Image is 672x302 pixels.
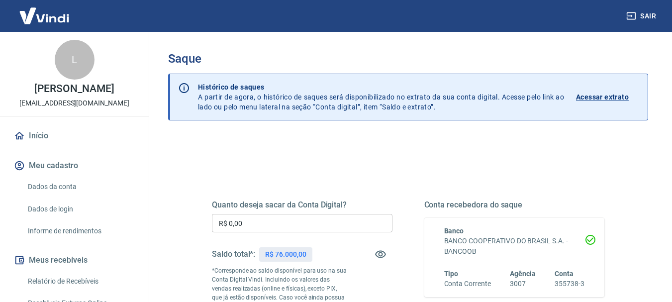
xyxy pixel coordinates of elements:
span: Banco [444,227,464,235]
h6: 355738-3 [555,279,584,289]
button: Sair [624,7,660,25]
p: R$ 76.000,00 [265,249,306,260]
a: Dados da conta [24,177,137,197]
a: Início [12,125,137,147]
h6: Conta Corrente [444,279,491,289]
button: Meus recebíveis [12,249,137,271]
a: Dados de login [24,199,137,219]
p: Histórico de saques [198,82,564,92]
h3: Saque [168,52,648,66]
p: A partir de agora, o histórico de saques será disponibilizado no extrato da sua conta digital. Ac... [198,82,564,112]
a: Informe de rendimentos [24,221,137,241]
h5: Conta recebedora do saque [424,200,605,210]
h6: BANCO COOPERATIVO DO BRASIL S.A. - BANCOOB [444,236,585,257]
a: Relatório de Recebíveis [24,271,137,292]
div: L [55,40,95,80]
p: [EMAIL_ADDRESS][DOMAIN_NAME] [19,98,129,108]
h5: Saldo total*: [212,249,255,259]
span: Tipo [444,270,459,278]
h6: 3007 [510,279,536,289]
p: [PERSON_NAME] [34,84,114,94]
span: Agência [510,270,536,278]
button: Meu cadastro [12,155,137,177]
span: Conta [555,270,574,278]
h5: Quanto deseja sacar da Conta Digital? [212,200,392,210]
p: Acessar extrato [576,92,629,102]
img: Vindi [12,0,77,31]
a: Acessar extrato [576,82,640,112]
